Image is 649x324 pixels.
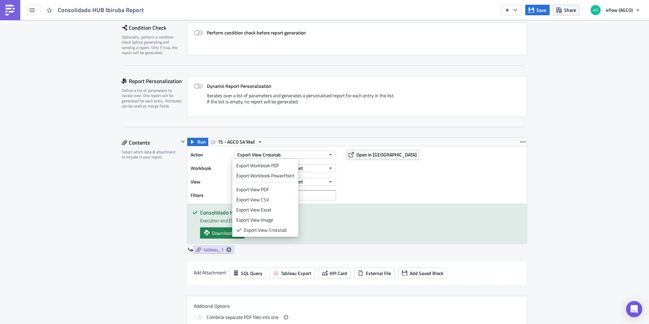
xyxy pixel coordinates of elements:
[356,151,417,158] span: Open in [GEOGRAPHIC_DATA]
[208,138,265,146] button: TS - AGCO SA Mail
[236,172,294,179] div: Export Workbook PowerPoint
[207,82,271,90] strong: Dynamic Report Personalization
[191,190,231,200] label: Filters
[212,229,240,236] span: Download xlsx
[269,268,315,279] button: Tableau Export
[525,5,550,15] button: Save
[230,268,266,279] button: SQL Query
[207,313,279,321] span: Combine separate PDF files into one
[236,217,294,223] div: Export View Image
[366,270,391,277] span: External File
[564,6,576,14] span: Share
[197,138,206,146] span: Run
[191,163,231,173] label: Workbook
[187,138,208,146] button: Run
[122,138,179,148] div: Contents
[346,150,419,160] button: Open in [GEOGRAPHIC_DATA]
[58,6,145,14] span: Consolidado HUB Ibiruba Report
[398,268,447,279] button: Add Saved Block
[237,151,281,158] span: Export View Crosstab
[218,138,255,146] span: TS - AGCO SA Mail
[244,227,294,233] div: Export View Crosstab
[200,227,244,239] a: Download xlsx
[122,76,187,86] div: Report Personalization
[354,268,395,279] button: External File
[3,3,323,8] body: Rich Text Area. Press ALT-0 for help.
[5,5,16,16] img: PushMetrics
[318,268,351,279] button: KPI Card
[236,186,294,193] div: Export View PDF
[191,150,231,160] label: Action
[586,3,644,18] button: 4flow (AGCO)
[553,5,579,15] button: Share
[536,6,546,14] span: Save
[236,206,294,213] div: Export View Excel
[193,246,234,254] a: tableau_1
[122,88,183,109] div: Define a list of parameters to iterate over. One report will be generated for each entry. Attribu...
[606,6,633,14] span: 4flow (AGCO)
[200,210,522,215] h5: Consolidado HUB Ibirubá Report
[235,151,336,159] button: Export View Crosstab
[200,217,522,224] div: Execution end: [DATE] 11:02:34 AM
[122,149,179,160] div: Select which data & attachment to include in your report.
[410,270,443,277] span: Add Saved Block
[179,138,187,146] button: Hide content
[330,270,347,277] span: KPI Card
[236,162,294,169] div: Export Workbook PDF
[194,303,520,309] label: Additional Options
[241,270,262,277] span: SQL Query
[3,3,323,8] p: Encaminho anexo.
[207,29,306,36] strong: Perform condition check before report generation
[122,34,183,55] div: Optionally, perform a condition check before generating and sending a report. Only if true, the r...
[194,268,226,278] label: Add Attachment
[281,270,311,277] span: Tableau Export
[626,301,642,317] div: Open Intercom Messenger
[203,247,224,253] span: tableau_1
[194,93,520,110] div: Iterates over a list of parameters and generates a personalised report for each entry in the list...
[236,196,294,203] div: Export View CSV
[191,177,231,187] label: View
[122,23,187,33] div: Condition Check
[590,4,601,16] img: Avatar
